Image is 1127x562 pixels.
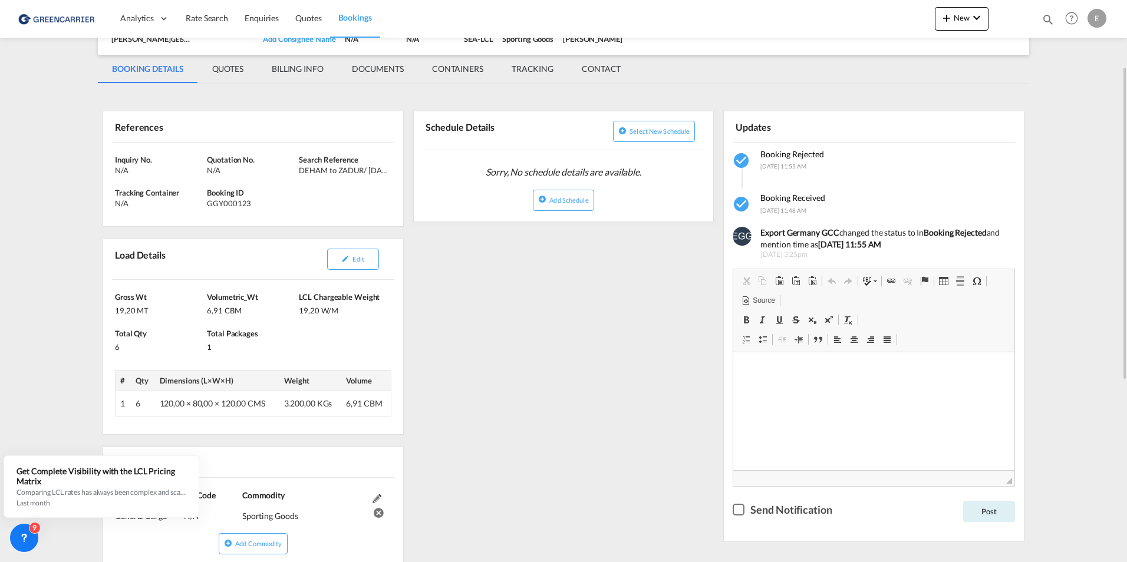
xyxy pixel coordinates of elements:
[787,273,804,289] a: Paste as plain text (Ctrl+Shift+V)
[224,539,232,547] md-icon: icon-plus-circle
[245,13,279,23] span: Enquiries
[563,34,622,44] div: Torsten Sommer
[754,273,771,289] a: Copy (Ctrl+C)
[346,398,382,408] span: 6,91 CBM
[115,302,204,316] div: 19,20 MT
[171,34,324,44] span: GEIS KRUEGER INTERNATIONALE SPEDITION GMBH
[738,312,754,328] a: Bold (Ctrl+B)
[111,34,190,44] div: [PERSON_NAME]
[120,12,154,24] span: Analytics
[549,196,588,204] span: Add Schedule
[810,332,826,347] a: Block Quote
[970,11,984,25] md-icon: icon-chevron-down
[568,55,635,83] md-tab-item: CONTACT
[1042,13,1054,26] md-icon: icon-magnify
[131,371,155,391] th: Qty
[155,371,279,391] th: Dimensions (L×W×H)
[1062,8,1082,28] span: Help
[754,312,771,328] a: Italic (Ctrl+I)
[760,193,825,203] span: Booking Received
[790,332,807,347] a: Increase Indent
[760,149,824,159] span: Booking Rejected
[98,55,635,83] md-pagination-wrapper: Use the left and right arrow keys to navigate between tabs
[733,352,1014,470] iframe: Editor, editor2
[940,13,984,22] span: New
[630,127,690,135] span: Select new schedule
[760,250,1006,260] span: [DATE] 3:25pm
[279,371,342,391] th: Weight
[373,505,381,514] md-icon: icon-cancel
[299,292,380,302] span: LCL Chargeable Weight
[1088,9,1106,28] div: E
[327,249,379,270] button: icon-pencilEdit
[859,273,880,289] a: Spell Check As You Type
[771,273,787,289] a: Paste (Ctrl+V)
[738,332,754,347] a: Insert/Remove Numbered List
[242,490,285,500] span: Commodity
[112,244,170,275] div: Load Details
[207,292,258,302] span: Volumetric_Wt
[751,296,775,306] span: Source
[935,7,988,31] button: icon-plus 400-fgNewicon-chevron-down
[754,332,771,347] a: Insert/Remove Bulleted List
[952,273,968,289] a: Insert Horizontal Line
[618,127,627,135] md-icon: icon-plus-circle
[840,312,856,328] a: Remove Format
[299,165,388,176] div: DEHAM to ZADUR/ 26 September, 2025
[207,302,296,316] div: 6,91 CBM
[406,34,455,44] div: N/A
[862,332,879,347] a: Align Right
[184,501,239,522] div: N/A
[924,227,986,237] b: Booking Rejected
[613,121,695,142] button: icon-plus-circleSelect new schedule
[733,227,752,246] img: EUeHj4AAAAAElFTkSuQmCC
[198,55,258,83] md-tab-item: QUOTES
[533,190,594,211] button: icon-plus-circleAdd Schedule
[186,13,228,23] span: Rate Search
[818,239,882,249] b: [DATE] 11:55 AM
[940,11,954,25] md-icon: icon-plus 400-fg
[242,501,367,522] div: Sporting Goods
[207,198,296,209] div: GGY000123
[341,371,391,391] th: Volume
[760,163,806,170] span: [DATE] 11:55 AM
[1006,478,1012,484] span: Resize
[263,34,335,44] div: Add Consignee Name
[733,195,752,214] md-icon: icon-checkbox-marked-circle
[299,155,358,164] span: Search Reference
[207,329,258,338] span: Total Packages
[738,273,754,289] a: Cut (Ctrl+X)
[916,273,932,289] a: Anchor
[968,273,985,289] a: Insert Special Character
[733,501,832,517] md-checkbox: Checkbox No Ink
[538,195,546,203] md-icon: icon-plus-circle
[760,207,806,214] span: [DATE] 11:48 AM
[879,332,895,347] a: Justify
[373,494,381,503] md-icon: Edit
[1042,13,1054,31] div: icon-magnify
[883,273,899,289] a: Link (Ctrl+K)
[258,55,338,83] md-tab-item: BILLING INFO
[464,34,493,44] div: SEA-LCL
[115,155,152,164] span: Inquiry No.
[760,227,1006,250] div: changed the status to In and mention time as
[235,540,282,547] span: Add Commodity
[341,254,350,263] md-icon: icon-pencil
[963,501,1015,522] button: Post
[774,332,790,347] a: Decrease Indent
[115,339,204,352] div: 6
[497,55,568,83] md-tab-item: TRACKING
[116,391,131,416] td: 1
[846,332,862,347] a: Center
[935,273,952,289] a: Table
[481,161,646,183] span: Sorry, No schedule details are available.
[750,503,832,517] div: Send Notification
[345,34,396,44] div: N/A
[829,332,846,347] a: Align Left
[207,165,296,176] div: N/A
[18,5,97,32] img: 1378a7308afe11ef83610d9e779c6b34.png
[418,55,497,83] md-tab-item: CONTAINERS
[823,273,840,289] a: Undo (Ctrl+Z)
